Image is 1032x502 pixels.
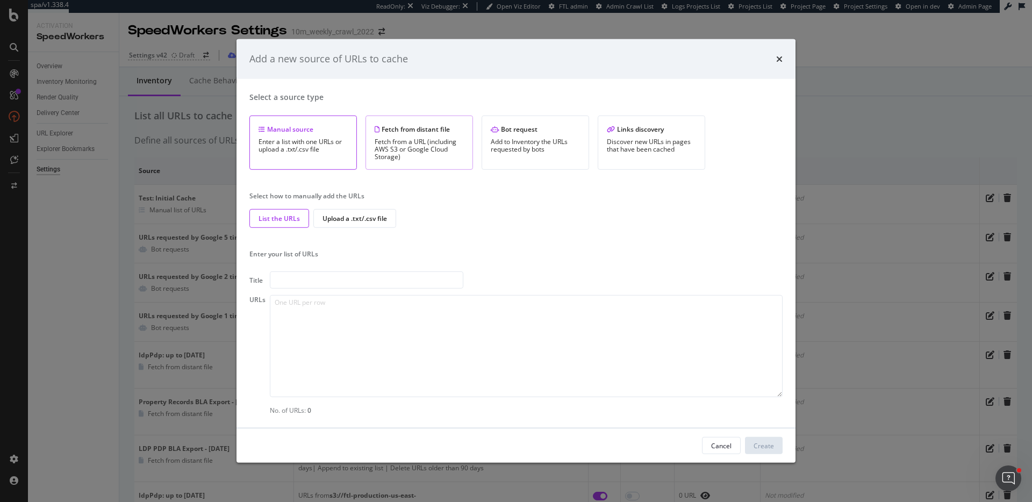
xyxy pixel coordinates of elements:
div: Fetch from a URL (including AWS S3 or Google Cloud Storage) [375,138,464,161]
div: Add to Inventory the URLs requested by bots [491,138,580,153]
div: Create [754,441,774,450]
div: Fetch from distant file [375,125,464,134]
div: times [776,52,783,66]
div: List the URLs [259,214,300,223]
div: Add a new source of URLs to cache [249,52,408,66]
div: 0 [307,406,311,415]
div: No. of URLs: [270,406,783,415]
div: Links discovery [607,125,696,134]
div: Select how to manually add the URLs [249,191,783,200]
div: URLs [249,295,266,415]
button: Cancel [702,437,741,454]
div: Select a source type [249,92,783,103]
div: Title [249,275,266,284]
iframe: Intercom live chat [995,465,1021,491]
div: Enter a list with one URLs or upload a .txt/.csv file [259,138,348,153]
div: Cancel [711,441,732,450]
div: Discover new URLs in pages that have been cached [607,138,696,153]
button: Create [745,437,783,454]
div: Upload a .txt/.csv file [322,214,387,223]
div: Enter your list of URLs [249,249,783,259]
div: Bot request [491,125,580,134]
div: modal [236,39,795,463]
div: Manual source [259,125,348,134]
